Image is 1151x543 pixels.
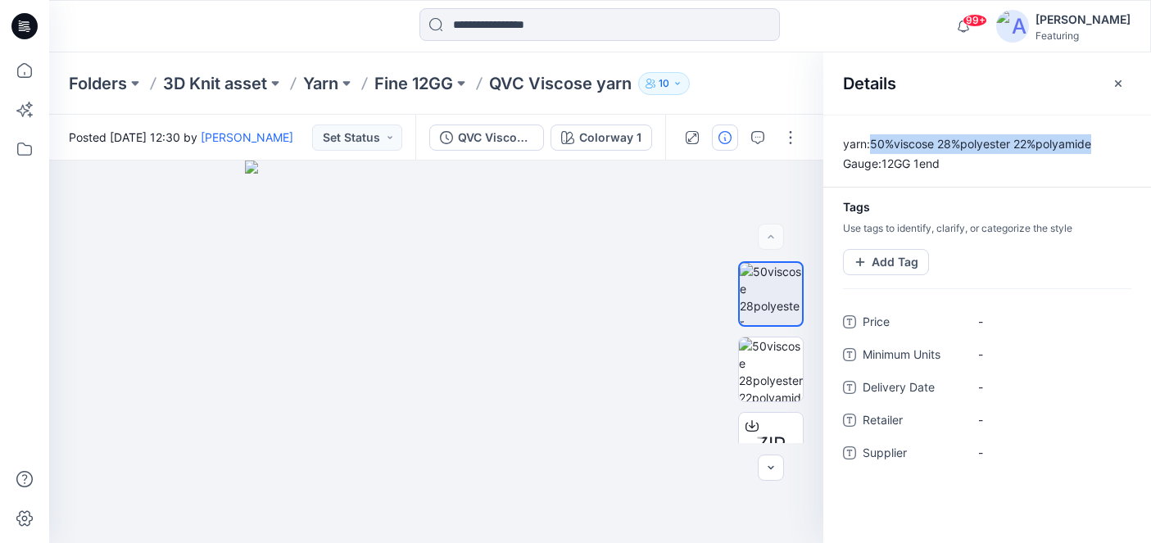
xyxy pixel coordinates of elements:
[823,134,1151,174] p: yarn:50%viscose 28%polyester 22%polyamide Gauge:12GG 1end
[978,313,1121,330] span: -
[489,72,632,95] p: QVC Viscose yarn
[201,130,293,144] a: [PERSON_NAME]
[843,249,929,275] button: Add Tag
[712,124,738,151] button: Details
[303,72,338,95] a: Yarn
[740,263,802,325] img: 50viscose 28polyester 22polyamide12a_Colorway 1
[638,72,690,95] button: 10
[69,129,293,146] span: Posted [DATE] 12:30 by
[579,129,641,147] div: Colorway 1
[69,72,127,95] a: Folders
[429,124,544,151] button: QVC Viscose yarn
[659,75,669,93] p: 10
[843,74,896,93] h2: Details
[978,346,1121,363] span: -
[823,221,1151,236] p: Use tags to identify, clarify, or categorize the style
[458,129,533,147] div: QVC Viscose yarn
[756,430,786,459] span: ZIP
[863,345,961,368] span: Minimum Units
[978,411,1121,428] span: -
[739,337,803,401] img: 50viscose 28polyester 22polyamide12b_Colorway 1
[1035,29,1131,42] div: Featuring
[163,72,267,95] a: 3D Knit asset
[245,161,628,543] img: eyJhbGciOiJIUzI1NiIsImtpZCI6IjAiLCJzbHQiOiJzZXMiLCJ0eXAiOiJKV1QifQ.eyJkYXRhIjp7InR5cGUiOiJzdG9yYW...
[823,201,1151,215] h4: Tags
[863,378,961,400] span: Delivery Date
[374,72,453,95] a: Fine 12GG
[963,14,987,27] span: 99+
[863,443,961,466] span: Supplier
[978,444,1121,461] span: -
[863,410,961,433] span: Retailer
[996,10,1029,43] img: avatar
[978,378,1121,396] span: -
[1035,10,1131,29] div: [PERSON_NAME]
[551,124,652,151] button: Colorway 1
[863,312,961,335] span: Price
